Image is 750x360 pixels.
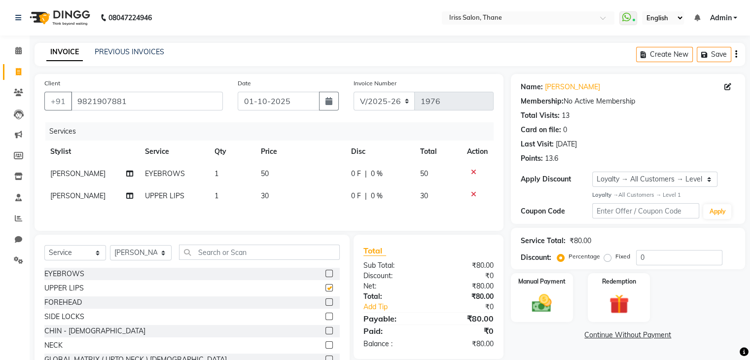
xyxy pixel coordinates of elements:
[570,236,591,246] div: ₹80.00
[521,96,735,107] div: No Active Membership
[261,191,269,200] span: 30
[214,191,218,200] span: 1
[44,312,84,322] div: SIDE LOCKS
[697,47,731,62] button: Save
[563,125,567,135] div: 0
[44,141,139,163] th: Stylist
[356,260,429,271] div: Sub Total:
[569,252,600,261] label: Percentage
[429,325,501,337] div: ₹0
[703,204,731,219] button: Apply
[636,47,693,62] button: Create New
[50,169,106,178] span: [PERSON_NAME]
[521,110,560,121] div: Total Visits:
[420,169,428,178] span: 50
[429,339,501,349] div: ₹80.00
[356,313,429,324] div: Payable:
[365,191,367,201] span: |
[521,153,543,164] div: Points:
[351,191,361,201] span: 0 F
[44,326,145,336] div: CHIN - [DEMOGRAPHIC_DATA]
[521,236,566,246] div: Service Total:
[518,277,566,286] label: Manual Payment
[351,169,361,179] span: 0 F
[261,169,269,178] span: 50
[44,340,63,351] div: NECK
[214,169,218,178] span: 1
[429,313,501,324] div: ₹80.00
[371,191,383,201] span: 0 %
[440,302,500,312] div: ₹0
[371,169,383,179] span: 0 %
[139,141,209,163] th: Service
[513,330,743,340] a: Continue Without Payment
[44,283,84,293] div: UPPER LIPS
[603,292,635,317] img: _gift.svg
[429,291,501,302] div: ₹80.00
[545,153,558,164] div: 13.6
[545,82,600,92] a: [PERSON_NAME]
[44,79,60,88] label: Client
[615,252,630,261] label: Fixed
[45,122,501,141] div: Services
[429,281,501,291] div: ₹80.00
[44,92,72,110] button: +91
[71,92,223,110] input: Search by Name/Mobile/Email/Code
[345,141,414,163] th: Disc
[145,191,184,200] span: UPPER LIPS
[521,206,592,216] div: Coupon Code
[356,281,429,291] div: Net:
[25,4,93,32] img: logo
[145,169,185,178] span: EYEBROWS
[592,203,700,218] input: Enter Offer / Coupon Code
[50,191,106,200] span: [PERSON_NAME]
[592,191,735,199] div: All Customers → Level 1
[108,4,152,32] b: 08047224946
[365,169,367,179] span: |
[363,246,386,256] span: Total
[710,13,731,23] span: Admin
[238,79,251,88] label: Date
[44,297,82,308] div: FOREHEAD
[521,174,592,184] div: Apply Discount
[429,271,501,281] div: ₹0
[356,339,429,349] div: Balance :
[356,325,429,337] div: Paid:
[429,260,501,271] div: ₹80.00
[461,141,494,163] th: Action
[602,277,636,286] label: Redemption
[356,271,429,281] div: Discount:
[562,110,570,121] div: 13
[420,191,428,200] span: 30
[556,139,577,149] div: [DATE]
[521,252,551,263] div: Discount:
[521,82,543,92] div: Name:
[44,269,84,279] div: EYEBROWS
[356,302,440,312] a: Add Tip
[46,43,83,61] a: INVOICE
[526,292,558,315] img: _cash.svg
[354,79,396,88] label: Invoice Number
[521,139,554,149] div: Last Visit:
[209,141,255,163] th: Qty
[255,141,345,163] th: Price
[592,191,618,198] strong: Loyalty →
[414,141,461,163] th: Total
[356,291,429,302] div: Total:
[521,125,561,135] div: Card on file:
[179,245,340,260] input: Search or Scan
[521,96,564,107] div: Membership:
[95,47,164,56] a: PREVIOUS INVOICES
